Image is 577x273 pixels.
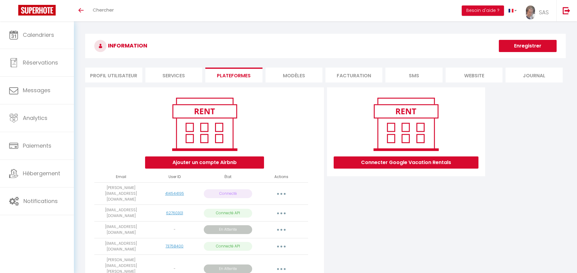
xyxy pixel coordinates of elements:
[23,59,58,66] span: Réservations
[201,172,255,182] th: État
[145,156,264,169] button: Ajouter un compte Airbnb
[23,197,58,205] span: Notifications
[23,114,47,122] span: Analytics
[266,68,322,82] li: MODÈLES
[23,31,54,39] span: Calendriers
[94,182,148,205] td: [PERSON_NAME][EMAIL_ADDRESS][DOMAIN_NAME]
[462,5,504,16] button: Besoin d'aide ?
[539,9,549,16] span: SAS
[165,243,183,249] a: 73758400
[85,68,142,82] li: Profil Utilisateur
[204,189,252,198] p: Connecté
[255,172,308,182] th: Actions
[204,242,252,251] p: Connecté API
[150,227,199,233] div: -
[205,68,262,82] li: Plateformes
[18,5,56,16] img: Super Booking
[563,7,570,14] img: logout
[150,266,199,272] div: -
[204,225,252,234] p: En Attente
[385,68,442,82] li: SMS
[325,68,382,82] li: Facturation
[23,86,50,94] span: Messages
[165,191,184,196] a: 414544195
[93,7,114,13] span: Chercher
[166,210,183,215] a: 62760301
[94,205,148,222] td: [EMAIL_ADDRESS][DOMAIN_NAME]
[94,238,148,255] td: [EMAIL_ADDRESS][DOMAIN_NAME]
[148,172,201,182] th: User ID
[204,209,252,218] p: Connecté API
[145,68,202,82] li: Services
[23,142,51,149] span: Paiements
[446,68,502,82] li: website
[526,5,535,19] img: ...
[506,68,562,82] li: Journal
[499,40,557,52] button: Enregistrer
[334,156,478,169] button: Connecter Google Vacation Rentals
[94,222,148,238] td: [EMAIL_ADDRESS][DOMAIN_NAME]
[94,172,148,182] th: Email
[23,170,60,177] span: Hébergement
[85,34,566,58] h3: INFORMATION
[166,95,243,153] img: rent.png
[367,95,445,153] img: rent.png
